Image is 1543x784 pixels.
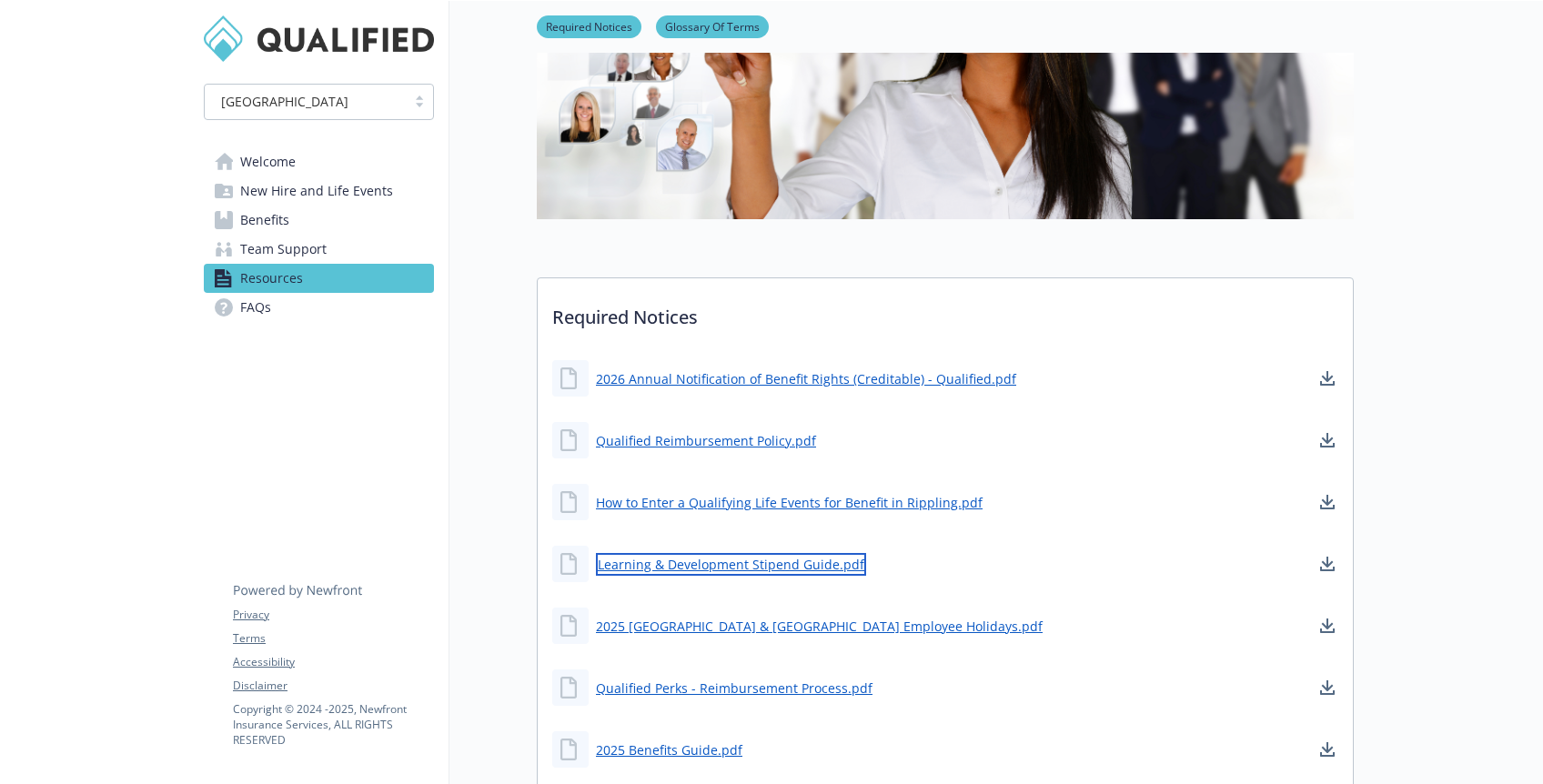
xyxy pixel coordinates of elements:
[233,607,433,623] a: Privacy
[596,431,816,450] a: Qualified Reimbursement Policy.pdf
[1316,677,1338,699] a: download document
[204,264,434,293] a: Resources
[240,176,393,206] span: New Hire and Life Events
[240,235,327,264] span: Team Support
[537,17,641,35] a: Required Notices
[596,740,742,759] a: 2025 Benefits Guide.pdf
[204,176,434,206] a: New Hire and Life Events
[1316,429,1338,451] a: download document
[596,617,1043,636] a: 2025 [GEOGRAPHIC_DATA] & [GEOGRAPHIC_DATA] Employee Holidays.pdf
[596,678,872,698] a: Qualified Perks - Reimbursement Process.pdf
[240,147,296,176] span: Welcome
[596,553,866,576] a: Learning & Development Stipend Guide.pdf
[240,293,271,322] span: FAQs
[204,206,434,235] a: Benefits
[1316,491,1338,513] a: download document
[204,293,434,322] a: FAQs
[233,630,433,647] a: Terms
[596,369,1016,388] a: 2026 Annual Notification of Benefit Rights (Creditable) - Qualified.pdf
[233,678,433,694] a: Disclaimer
[538,278,1353,346] p: Required Notices
[233,654,433,670] a: Accessibility
[240,264,303,293] span: Resources
[221,92,348,111] span: [GEOGRAPHIC_DATA]
[233,701,433,748] p: Copyright © 2024 - 2025 , Newfront Insurance Services, ALL RIGHTS RESERVED
[1316,367,1338,389] a: download document
[1316,553,1338,575] a: download document
[1316,739,1338,760] a: download document
[204,147,434,176] a: Welcome
[240,206,289,235] span: Benefits
[204,235,434,264] a: Team Support
[596,493,983,512] a: How to Enter a Qualifying Life Events for Benefit in Rippling.pdf
[656,17,769,35] a: Glossary Of Terms
[214,92,397,111] span: [GEOGRAPHIC_DATA]
[1316,615,1338,637] a: download document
